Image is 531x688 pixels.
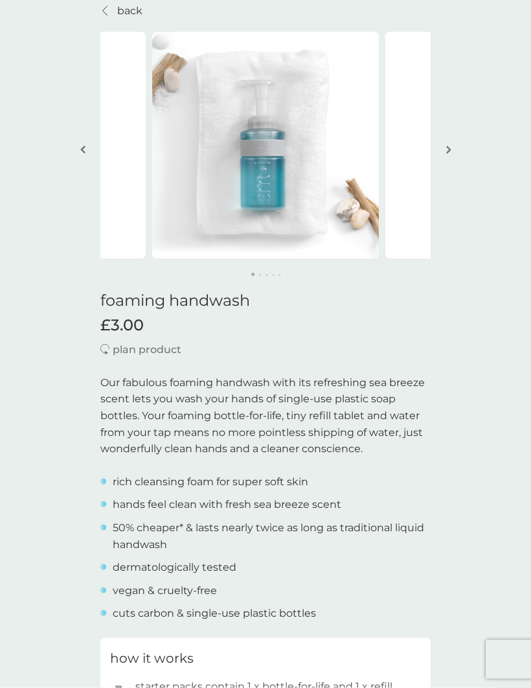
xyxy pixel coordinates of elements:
[110,648,194,669] h3: how it works
[113,496,341,513] p: hands feel clean with fresh sea breeze scent
[100,3,142,19] a: back
[100,292,431,310] h1: foaming handwash
[117,3,142,19] p: back
[113,605,316,622] p: cuts carbon & single-use plastic bottles
[113,559,236,576] p: dermatologically tested
[113,520,431,553] p: 50% cheaper* & lasts nearly twice as long as traditional liquid handwash
[80,145,85,155] img: left-arrow.svg
[100,374,431,457] p: Our fabulous foaming handwash with its refreshing sea breeze scent lets you wash your hands of si...
[446,145,451,155] img: right-arrow.svg
[113,341,181,358] p: plan product
[100,316,144,335] span: £3.00
[113,582,217,599] p: vegan & cruelty-free
[113,474,308,490] p: rich cleansing foam for super soft skin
